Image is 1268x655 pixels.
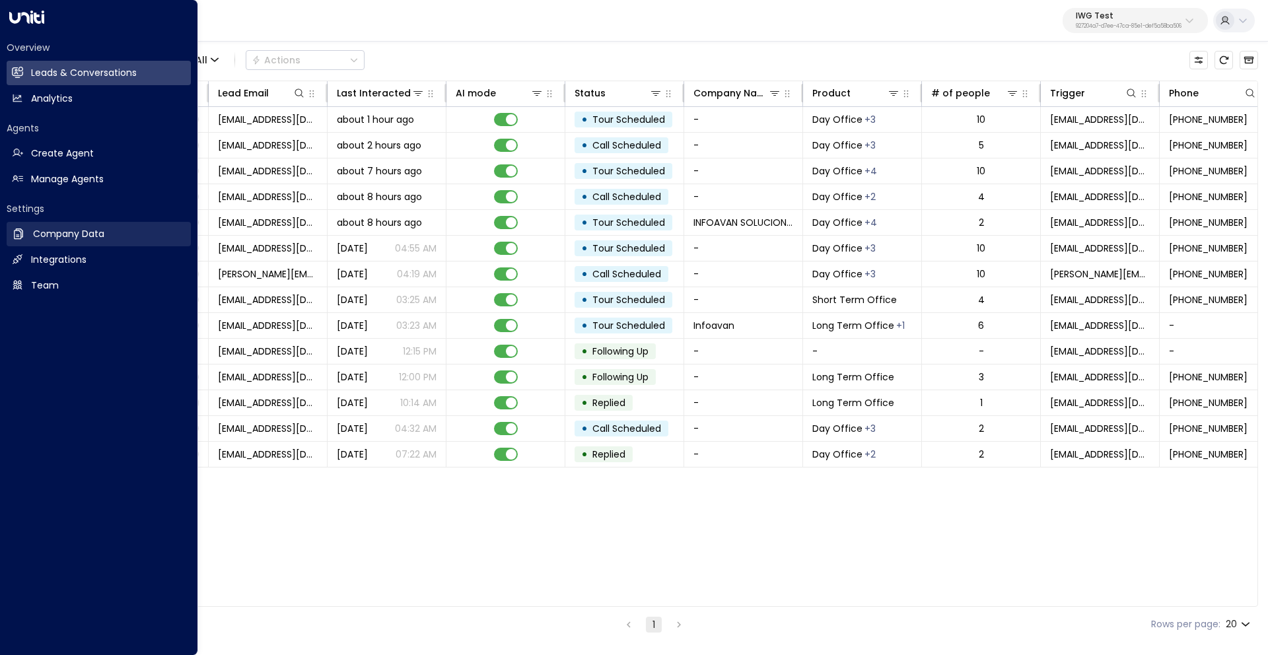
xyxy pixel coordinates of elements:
a: Manage Agents [7,167,191,191]
div: 10 [977,242,985,255]
div: Long Term Office,Short Term Office,Workstation [864,242,876,255]
p: 03:25 AM [396,293,437,306]
td: - [684,390,803,415]
span: Sep 01, 2025 [337,396,368,409]
div: 6 [978,319,984,332]
span: +447000111527 [1169,370,1248,384]
span: Yesterday [337,293,368,306]
span: Day Office [812,190,863,203]
span: about 8 hours ago [337,216,422,229]
span: turok3000+test4@gmail.com [218,164,318,178]
span: Replied [592,396,625,409]
span: turok3000@gmail.com [1050,190,1150,203]
button: Archived Leads [1240,51,1258,69]
span: iwg.test.agent@gmail.com [1050,345,1150,358]
span: haroca@infoavan.com [218,216,318,229]
td: - [684,133,803,158]
div: 4 [978,190,985,203]
div: 2 [979,448,984,461]
h2: Integrations [31,253,87,267]
p: 04:55 AM [395,242,437,255]
span: +34641859563 [1169,190,1248,203]
div: • [581,186,588,208]
div: • [581,392,588,414]
div: Last Interacted [337,85,411,101]
div: • [581,263,588,285]
span: +346857451253 [1169,113,1248,126]
div: Last Interacted [337,85,425,101]
span: +34649378227 [1169,448,1248,461]
div: Long Term Office,Short Term Office,Workstation [864,422,876,435]
span: about 1 hour ago [337,113,414,126]
div: 20 [1226,615,1253,634]
a: Integrations [7,248,191,272]
span: Following Up [592,345,649,358]
span: dvaca@infoavan.com [1050,319,1150,332]
span: Following Up [592,370,649,384]
span: turok_dvs@hotmail.com [218,293,318,306]
a: Create Agent [7,141,191,166]
span: +593997845258 [1169,164,1248,178]
span: Refresh [1215,51,1233,69]
span: All [195,55,207,65]
span: +34917216853 [1169,216,1248,229]
span: aholger13@hotmail.com [1050,448,1150,461]
span: turok3000+test4@gmail.com [1050,164,1150,178]
span: turok3000+test3@gmail.com [1050,113,1150,126]
span: dvaca@infoavan.com [218,319,318,332]
span: turok3000@gmail.com [218,190,318,203]
span: Day Office [812,267,863,281]
span: Call Scheduled [592,139,661,152]
span: Replied [592,448,625,461]
span: Sep 01, 2025 [337,370,368,384]
div: Lead Email [218,85,306,101]
p: 12:15 PM [403,345,437,358]
span: turok3000+test3@gmail.com [218,113,318,126]
div: 10 [977,113,985,126]
span: +447740187160 [1169,396,1248,409]
span: daniel.vaca@outlook.com [1050,267,1150,281]
span: Day Office [812,242,863,255]
label: Rows per page: [1151,617,1220,631]
td: - [684,339,803,364]
p: 927204a7-d7ee-47ca-85e1-def5a58ba506 [1076,24,1181,29]
div: • [581,211,588,234]
span: Tour Scheduled [592,319,665,332]
div: • [581,417,588,440]
div: Phone [1169,85,1199,101]
span: Day Office [812,164,863,178]
div: • [581,237,588,259]
span: Tour Scheduled [592,113,665,126]
span: daniel.vaca@outlook.com [218,267,318,281]
div: • [581,340,588,362]
span: Tour Scheduled [592,242,665,255]
h2: Company Data [33,227,104,241]
div: Status [575,85,662,101]
div: Trigger [1050,85,1085,101]
div: Long Term Office,Netspace,Short Term Office,Workstation [864,164,877,178]
button: Customize [1189,51,1208,69]
div: • [581,289,588,311]
div: AI mode [456,85,544,101]
div: AI mode [456,85,496,101]
span: holger.aroca@gmail.com [1050,422,1150,435]
span: Call Scheduled [592,422,661,435]
span: Day Office [812,422,863,435]
span: Long Term Office [812,396,894,409]
div: 5 [979,139,984,152]
span: Yesterday [337,319,368,332]
div: Long Term Office,Short Term Office [864,448,876,461]
p: 12:00 PM [399,370,437,384]
td: - [684,261,803,287]
span: Contact.Test638919784923269908@mailinator.com [218,370,318,384]
span: Yesterday [337,242,368,255]
a: Company Data [7,222,191,246]
div: 3 [979,370,984,384]
span: turok3000+test2@gmail.com [218,139,318,152]
nav: pagination navigation [620,616,687,633]
span: +447895235689 [1169,242,1248,255]
h2: Agents [7,121,191,135]
div: Short Term Office [896,319,905,332]
span: 122_daniel@danielhodge122.co.uk [218,396,318,409]
div: Product [812,85,851,101]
